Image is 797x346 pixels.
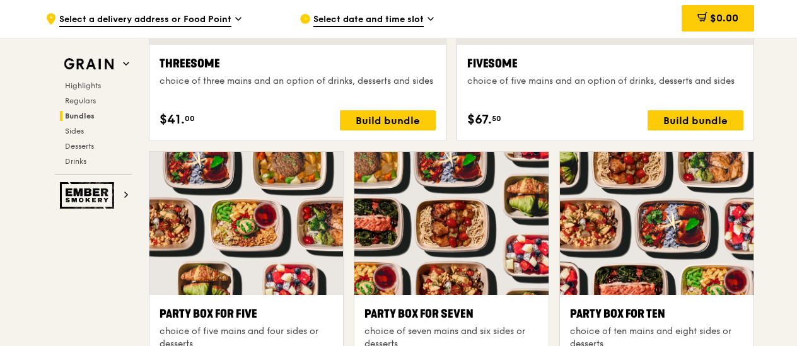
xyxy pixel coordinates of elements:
[467,110,492,129] span: $67.
[492,113,501,124] span: 50
[313,13,424,27] span: Select date and time slot
[185,113,195,124] span: 00
[65,142,94,151] span: Desserts
[160,110,185,129] span: $41.
[59,13,231,27] span: Select a delivery address or Food Point
[364,305,538,323] div: Party Box for Seven
[570,305,743,323] div: Party Box for Ten
[65,81,101,90] span: Highlights
[340,110,436,130] div: Build bundle
[160,305,333,323] div: Party Box for Five
[65,127,84,136] span: Sides
[65,157,86,166] span: Drinks
[160,75,436,88] div: choice of three mains and an option of drinks, desserts and sides
[467,55,743,72] div: Fivesome
[65,96,96,105] span: Regulars
[60,182,118,209] img: Ember Smokery web logo
[60,53,118,76] img: Grain web logo
[65,112,95,120] span: Bundles
[467,75,743,88] div: choice of five mains and an option of drinks, desserts and sides
[710,12,738,24] span: $0.00
[648,110,743,130] div: Build bundle
[160,55,436,72] div: Threesome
